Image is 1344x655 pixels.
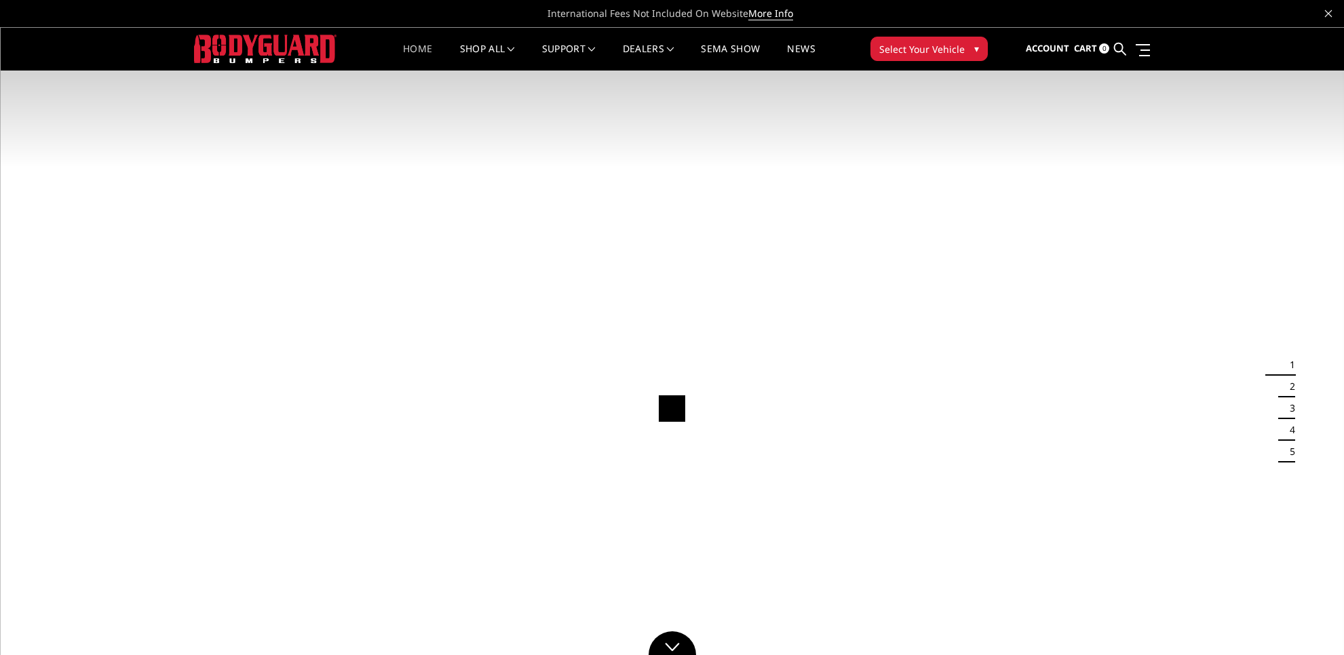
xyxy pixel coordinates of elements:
a: News [787,44,815,71]
a: Support [542,44,596,71]
a: Dealers [623,44,674,71]
a: Account [1026,31,1069,67]
span: 0 [1099,43,1109,54]
a: Click to Down [649,631,696,655]
button: 3 of 5 [1282,398,1295,420]
span: Select Your Vehicle [879,42,965,56]
a: More Info [748,7,793,20]
span: Account [1026,42,1069,54]
a: Home [403,44,432,71]
button: 2 of 5 [1282,376,1295,398]
a: shop all [460,44,515,71]
button: 4 of 5 [1282,419,1295,441]
span: ▾ [974,41,979,56]
a: Cart 0 [1074,31,1109,67]
button: 1 of 5 [1282,355,1295,376]
a: SEMA Show [701,44,760,71]
img: BODYGUARD BUMPERS [194,35,337,62]
button: Select Your Vehicle [870,37,988,61]
span: Cart [1074,42,1097,54]
button: 5 of 5 [1282,441,1295,462]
